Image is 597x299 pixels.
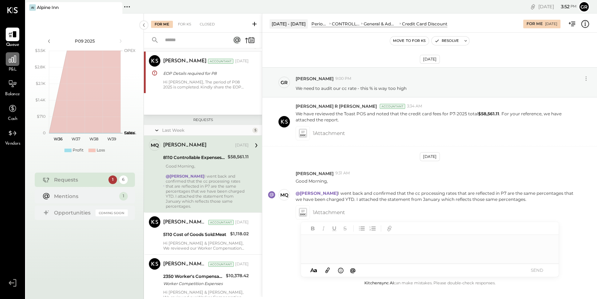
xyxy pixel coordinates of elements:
button: Bold [308,224,317,233]
p: We need to audit our cc rate - this % is way too high [296,85,407,91]
div: [PERSON_NAME] R [PERSON_NAME] [163,219,207,226]
button: SEND [523,265,552,275]
div: [DATE] [545,21,557,26]
div: [DATE] [538,3,577,10]
span: Cash [8,116,17,122]
div: Last Week [162,127,251,133]
div: MQ [280,192,288,198]
a: Queue [0,28,25,48]
div: I went back and confirmed that the cc processing rates that are reflected in P7 are the same perc... [296,190,577,202]
div: [DATE] - [DATE] [270,19,308,28]
div: 1 [108,175,117,184]
div: [DATE] [420,152,440,161]
div: EOP Details required for P8 [163,70,247,77]
span: [PERSON_NAME] [296,76,334,82]
button: Aa [308,266,320,274]
div: Credit Card Discount [402,21,447,27]
span: a [314,267,317,274]
a: P&L [0,52,25,73]
div: Alpine Inn [37,4,59,10]
div: CONTROLLABLE EXPENSES [332,21,360,27]
strong: @[PERSON_NAME] [166,174,204,179]
div: MQ [151,142,159,149]
div: copy link [529,3,537,10]
text: W39 [107,136,116,141]
div: [DATE] [420,55,440,64]
div: For Me [151,21,173,28]
button: @ [348,266,358,275]
div: AI [29,4,36,11]
div: Period P&L [311,21,328,27]
div: Good Morning, [166,164,249,209]
text: $1.4K [35,97,45,102]
div: Accountant [208,220,234,225]
div: Opportunities [54,209,92,216]
div: Requests [54,176,105,183]
text: $2.8K [35,64,45,69]
strong: @[PERSON_NAME] [296,191,338,196]
span: [PERSON_NAME] R [PERSON_NAME] [296,103,377,109]
div: Profit [73,148,83,153]
p: We have reviewed the Toast POS and noted that the credit card fees for P7-2025 total . For your r... [296,111,577,123]
span: Balance [5,91,20,98]
div: gr [281,79,288,86]
div: [DATE] [235,143,249,148]
button: Underline [330,224,339,233]
div: Closed [196,21,218,28]
strong: $58,561.11 [478,111,499,116]
span: 9:00 PM [335,76,351,82]
div: Accountant [208,262,234,267]
div: 5110 Cost of Goods Sold:Meat [163,231,228,238]
div: For Me [526,21,543,27]
div: 6 [119,175,128,184]
a: Balance [0,77,25,98]
div: $10,378.42 [226,272,249,279]
span: 1 Attachment [313,126,345,140]
a: Vendors [0,126,25,147]
div: Hi [PERSON_NAME], The period of P08 2025 is completed. Kindly share the EOP items for P08 2025 on... [163,79,249,90]
button: Strikethrough [340,224,350,233]
p: Good Morning, [296,178,577,203]
div: General & Administrative Expenses [364,21,398,27]
button: gr [578,1,590,13]
button: Ordered List [368,224,377,233]
text: $2.1K [36,81,45,86]
span: 9:31 AM [335,170,350,176]
div: 8110 Controllable Expenses:General & Administrative Expenses:Credit Card Discount [163,154,225,161]
div: For KS [174,21,195,28]
div: [PERSON_NAME] R [PERSON_NAME] [163,261,207,268]
div: Accountant [208,59,233,64]
div: Worker Competition Expenses [163,280,224,287]
div: I went back and confirmed that the cc processing rates that are reflected in P7 are the same perc... [166,174,249,209]
text: 0 [43,130,45,135]
div: Coming Soon [96,209,128,216]
span: [PERSON_NAME] [296,170,334,177]
div: $58,561.11 [228,153,249,160]
text: W37 [72,136,80,141]
button: Resolve [432,37,462,45]
span: Vendors [5,141,20,147]
text: Sales [124,130,135,135]
div: 1 [119,192,128,201]
span: 3:34 AM [407,103,422,109]
span: P&L [9,67,17,73]
div: Hi [PERSON_NAME] & [PERSON_NAME], We reviewed our Worker Compensation policy and noticed that the... [163,241,249,251]
div: $1,118.02 [230,230,249,237]
text: $3.5K [35,48,45,53]
div: [DATE] [235,261,249,267]
div: Requests [147,117,258,122]
a: Cash [0,102,25,122]
div: [DATE] [235,58,249,64]
text: $710 [37,114,45,119]
button: Move to for ks [390,37,429,45]
button: Italic [319,224,328,233]
div: 5 [252,127,258,133]
span: Queue [6,42,19,48]
button: Unordered List [357,224,367,233]
div: 2350 Worker's Compensation [163,273,224,280]
text: OPEX [124,48,136,53]
div: [DATE] [235,220,249,225]
div: Loss [97,148,105,153]
div: Mentions [54,193,116,200]
span: 1 Attachment [313,205,345,220]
